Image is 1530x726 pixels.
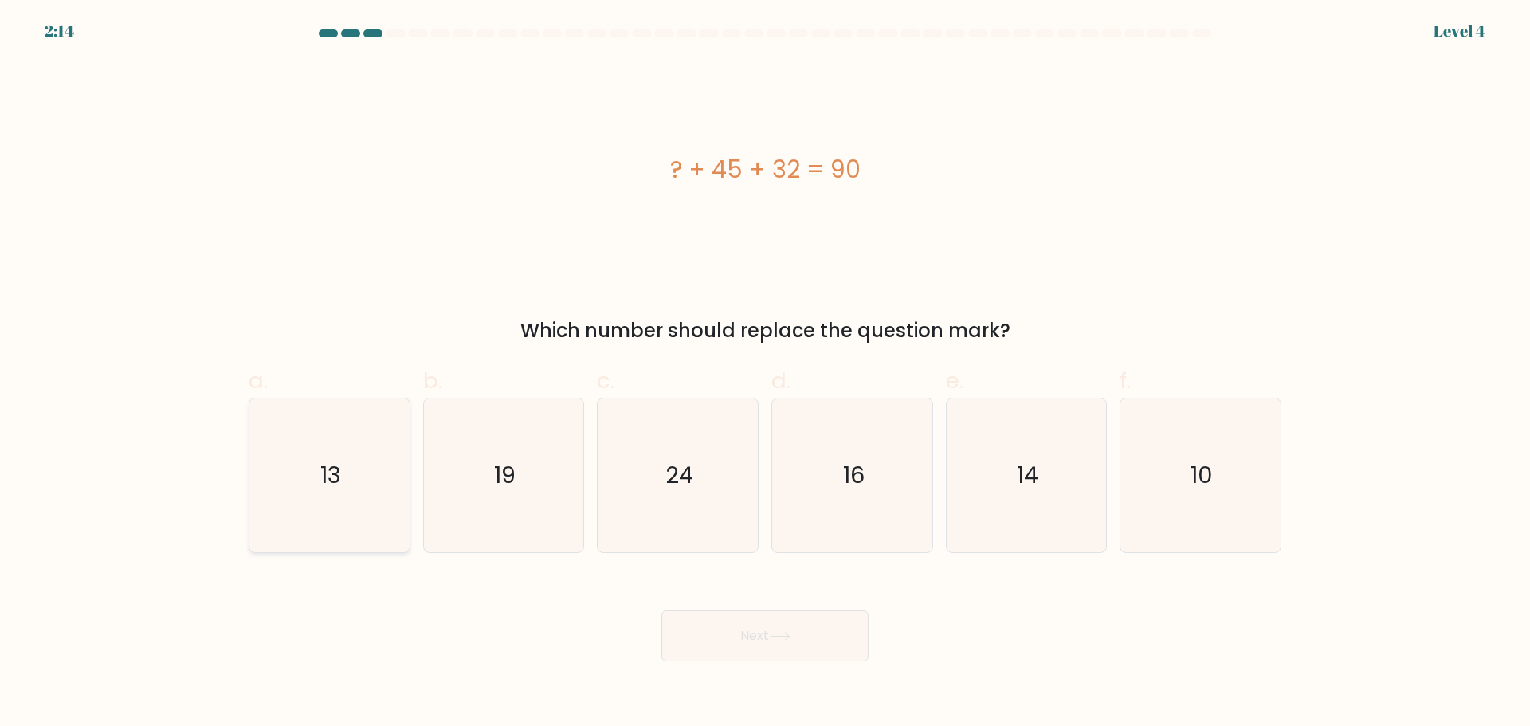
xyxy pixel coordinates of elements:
span: d. [771,365,790,396]
text: 16 [843,459,865,491]
text: 10 [1191,459,1214,491]
span: e. [946,365,963,396]
span: c. [597,365,614,396]
text: 13 [320,459,341,491]
div: ? + 45 + 32 = 90 [249,151,1281,187]
button: Next [661,610,869,661]
div: Level 4 [1434,19,1485,43]
text: 14 [1017,459,1038,491]
text: 24 [665,459,693,491]
div: 2:14 [45,19,74,43]
text: 19 [494,459,516,491]
div: Which number should replace the question mark? [258,316,1272,345]
span: f. [1120,365,1131,396]
span: b. [423,365,442,396]
span: a. [249,365,268,396]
